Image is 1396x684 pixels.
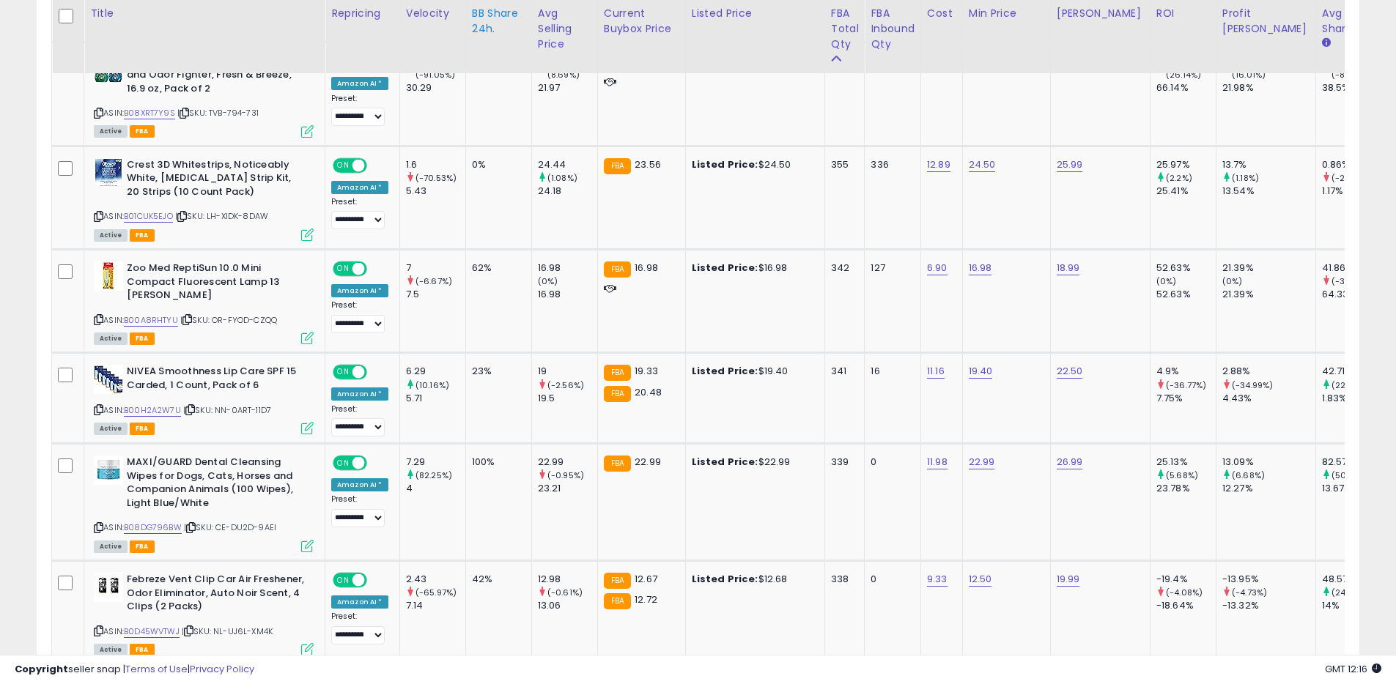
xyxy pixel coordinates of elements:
div: 1.83% [1322,392,1381,405]
small: (-89.25%) [1332,69,1373,81]
small: (-4.73%) [1232,587,1267,598]
div: 7 [406,261,465,275]
div: 13.06 [538,599,597,612]
small: FBA [604,158,631,174]
small: (2.2%) [1166,172,1192,184]
span: | SKU: CE-DU2D-9AEI [184,521,276,533]
span: OFF [365,366,388,379]
strong: Copyright [15,662,68,676]
div: Current Buybox Price [604,6,679,37]
div: seller snap | | [15,663,254,677]
div: 25.41% [1156,185,1216,198]
div: 25.13% [1156,456,1216,469]
div: ASIN: [94,261,314,343]
div: 336 [871,158,909,171]
div: 21.97 [538,81,597,94]
div: 0 [871,456,909,469]
b: Listed Price: [692,364,758,378]
div: Listed Price [692,6,819,21]
span: ON [334,263,352,275]
span: All listings currently available for purchase on Amazon [94,229,128,242]
div: Amazon AI * [331,77,388,90]
div: 12.98 [538,573,597,586]
img: 51rNXWwouWL._SL40_.jpg [94,365,123,394]
span: All listings currently available for purchase on Amazon [94,125,128,138]
small: (-91.05%) [416,69,455,81]
span: OFF [365,263,388,275]
div: 7.14 [406,599,465,612]
div: 19.5 [538,392,597,405]
span: FBA [130,229,155,242]
div: 30.29 [406,81,465,94]
div: Amazon AI * [331,284,388,297]
a: B01CUK5EJO [124,210,173,223]
div: 13.7% [1222,158,1315,171]
a: 6.90 [927,261,948,275]
small: (8.69%) [547,69,580,81]
div: Amazon AI * [331,387,388,401]
small: Avg BB Share. [1322,37,1331,50]
small: (82.25%) [416,469,452,481]
div: 42% [472,573,520,586]
div: $12.68 [692,573,813,586]
div: Amazon AI * [331,478,388,491]
span: 16.98 [635,261,658,275]
span: | SKU: LH-XIDK-8DAW [175,210,268,222]
b: NIVEA Smoothness Lip Care SPF 15 Carded, 1 Count, Pack of 6 [127,365,305,395]
div: [PERSON_NAME] [1057,6,1144,21]
b: Listed Price: [692,455,758,469]
small: (6.68%) [1232,469,1265,481]
div: 4 [406,482,465,495]
span: 22.99 [635,455,661,469]
b: MAXI/GUARD Dental Cleansing Wipes for Dogs, Cats, Horses and Companion Animals (100 Wipes), Light... [127,456,305,513]
div: Repricing [331,6,394,21]
div: 341 [831,365,854,378]
div: 13.54% [1222,185,1315,198]
div: 127 [871,261,909,275]
a: 12.50 [969,572,992,587]
small: (246.93%) [1332,587,1374,598]
div: 0.86% [1322,158,1381,171]
b: Listed Price: [692,572,758,586]
a: B08DG796BW [124,521,182,534]
div: 23.78% [1156,482,1216,495]
span: All listings currently available for purchase on Amazon [94,540,128,553]
div: -13.95% [1222,573,1315,586]
div: Amazon AI * [331,181,388,194]
div: $19.40 [692,365,813,378]
small: (5.68%) [1166,469,1198,481]
a: B00A8RHTYU [124,314,178,327]
small: (0%) [1222,275,1243,287]
div: 19 [538,365,597,378]
div: 22.99 [538,456,597,469]
div: 52.63% [1156,288,1216,301]
span: 12.72 [635,592,657,606]
img: 41GYkB-LF6L._SL40_.jpg [94,261,123,291]
span: | SKU: OR-FYOD-CZQQ [180,314,277,326]
span: 12.67 [635,572,657,586]
a: B00H2A2W7U [124,404,181,417]
div: 4.43% [1222,392,1315,405]
small: (1.08%) [547,172,577,184]
b: Crest 3D Whitestrips, Noticeably White, [MEDICAL_DATA] Strip Kit, 20 Strips (10 Count Pack) [127,158,305,203]
div: ROI [1156,6,1210,21]
small: (-34.93%) [1332,275,1373,287]
div: Avg BB Share [1322,6,1375,37]
a: B0D45WVTWJ [124,625,180,638]
div: 24.18 [538,185,597,198]
div: 62% [472,261,520,275]
div: 21.39% [1222,261,1315,275]
div: BB Share 24h. [472,6,525,37]
b: Unstopables Touch Fabric Spray and Odor Fighter, Fresh & Breeze, 16.9 oz, Pack of 2 [127,54,305,99]
div: 38.5% [1322,81,1381,94]
small: (-0.61%) [547,587,583,598]
div: Amazon AI * [331,595,388,609]
div: 25.97% [1156,158,1216,171]
div: 52.63% [1156,261,1216,275]
span: 2025-10-7 12:16 GMT [1325,662,1381,676]
div: 7.75% [1156,392,1216,405]
img: 418Lu9fECsL._SL40_.jpg [94,456,123,485]
a: 16.98 [969,261,992,275]
div: 6.29 [406,365,465,378]
div: 82.57% [1322,456,1381,469]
